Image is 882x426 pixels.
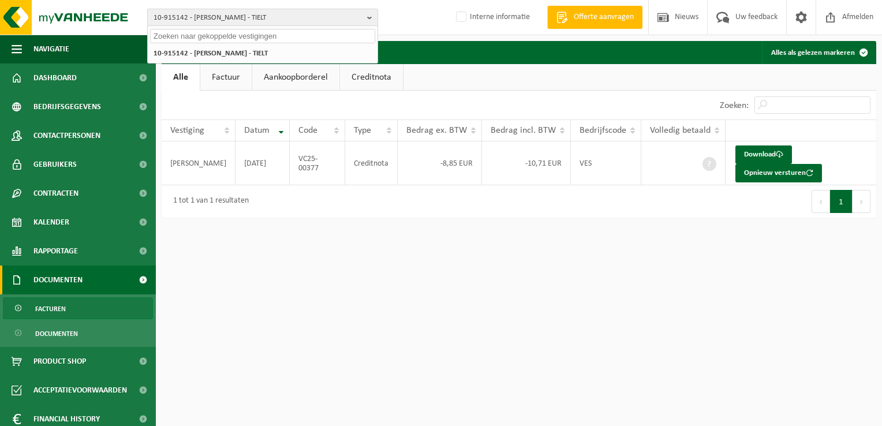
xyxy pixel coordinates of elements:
span: Product Shop [33,347,86,376]
span: Contactpersonen [33,121,100,150]
span: Bedrag ex. BTW [406,126,467,135]
td: -10,71 EUR [482,141,571,185]
button: 10-915142 - [PERSON_NAME] - TIELT [147,9,378,26]
span: Contracten [33,179,79,208]
button: 1 [830,190,853,213]
span: Datum [244,126,270,135]
td: VES [571,141,641,185]
a: Offerte aanvragen [547,6,642,29]
span: Gebruikers [33,150,77,179]
a: Aankoopborderel [252,64,339,91]
td: [DATE] [236,141,290,185]
a: Factuur [200,64,252,91]
span: Bedrijfscode [580,126,626,135]
input: Zoeken naar gekoppelde vestigingen [150,29,375,43]
span: Rapportage [33,237,78,266]
span: Dashboard [33,63,77,92]
span: Vestiging [170,126,204,135]
a: Documenten [3,322,153,344]
div: 1 tot 1 van 1 resultaten [167,191,249,212]
a: Download [735,145,792,164]
strong: 10-915142 - [PERSON_NAME] - TIELT [154,50,268,57]
span: Bedrag incl. BTW [491,126,556,135]
span: Code [298,126,317,135]
label: Interne informatie [454,9,530,26]
td: Creditnota [345,141,398,185]
button: Alles als gelezen markeren [762,41,875,64]
span: Documenten [33,266,83,294]
a: Alle [162,64,200,91]
a: Facturen [3,297,153,319]
span: Kalender [33,208,69,237]
span: Documenten [35,323,78,345]
button: Opnieuw versturen [735,164,822,182]
td: [PERSON_NAME] [162,141,236,185]
span: 10-915142 - [PERSON_NAME] - TIELT [154,9,362,27]
span: Acceptatievoorwaarden [33,376,127,405]
button: Previous [812,190,830,213]
label: Zoeken: [720,101,749,110]
button: Next [853,190,870,213]
span: Bedrijfsgegevens [33,92,101,121]
span: Offerte aanvragen [571,12,637,23]
span: Volledig betaald [650,126,711,135]
span: Navigatie [33,35,69,63]
td: VC25-00377 [290,141,345,185]
a: Creditnota [340,64,403,91]
td: -8,85 EUR [398,141,482,185]
span: Type [354,126,371,135]
span: Facturen [35,298,66,320]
